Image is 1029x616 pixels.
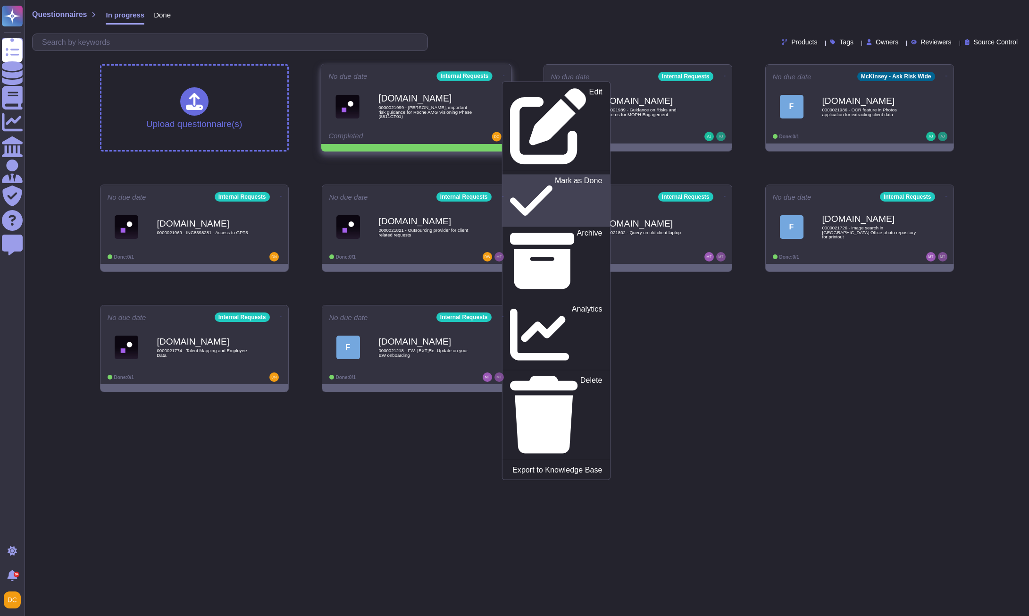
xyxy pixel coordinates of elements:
[791,39,817,45] span: Products
[502,227,610,295] a: Archive
[269,252,279,262] img: user
[780,215,803,239] div: F
[157,219,251,228] b: [DOMAIN_NAME]
[106,11,144,18] span: In progress
[554,177,602,225] p: Mark as Done
[926,132,936,141] img: user
[115,336,138,359] img: Logo
[502,303,610,366] a: Analytics
[269,372,279,382] img: user
[502,374,610,456] a: Delete
[378,94,474,103] b: [DOMAIN_NAME]
[716,132,726,141] img: user
[336,336,360,359] div: F
[335,94,360,118] img: Logo
[492,132,501,142] img: user
[773,73,811,80] span: No due date
[379,337,473,346] b: [DOMAIN_NAME]
[571,305,602,364] p: Analytics
[974,39,1018,45] span: Source Control
[780,95,803,118] div: F
[436,192,492,202] div: Internal Requests
[857,72,935,81] div: McKinsey - Ask Risk Wide
[328,73,368,80] span: No due date
[336,215,360,239] img: Logo
[379,217,473,226] b: [DOMAIN_NAME]
[483,252,492,262] img: user
[336,254,356,260] span: Done: 0/1
[436,312,492,322] div: Internal Requests
[114,254,134,260] span: Done: 0/1
[146,87,243,128] div: Upload questionnaire(s)
[494,252,504,262] img: user
[215,312,270,322] div: Internal Requests
[822,96,917,105] b: [DOMAIN_NAME]
[108,314,146,321] span: No due date
[926,252,936,262] img: user
[4,591,21,608] img: user
[920,39,951,45] span: Reviewers
[938,132,947,141] img: user
[502,174,610,227] a: Mark as Done
[601,96,695,105] b: [DOMAIN_NAME]
[336,375,356,380] span: Done: 0/1
[108,194,146,201] span: No due date
[822,226,917,239] span: 0000021726 - image search in [GEOGRAPHIC_DATA] Office photo repository for printout
[589,88,602,165] p: Edit
[37,34,427,51] input: Search by keywords
[114,375,134,380] span: Done: 0/1
[494,372,504,382] img: user
[704,252,714,262] img: user
[378,105,474,119] span: 0000021999 - [PERSON_NAME], important risk guidance for Roche AMG Visioning Phase (8811CT01)
[876,39,898,45] span: Owners
[601,108,695,117] span: 0000021989 - Guidance on Risks and Concerns for MOPH Engagement
[716,252,726,262] img: user
[839,39,853,45] span: Tags
[704,132,714,141] img: user
[577,229,602,293] p: Archive
[658,192,713,202] div: Internal Requests
[328,132,445,142] div: Completed
[329,314,368,321] span: No due date
[379,228,473,237] span: 0000021821 - Outsourcing provider for client related requests
[154,11,171,18] span: Done
[215,192,270,202] div: Internal Requests
[502,86,610,167] a: Edit
[157,230,251,235] span: 0000021969 - INC8398281 - Access to GPT5
[601,219,695,228] b: [DOMAIN_NAME]
[822,214,917,223] b: [DOMAIN_NAME]
[483,372,492,382] img: user
[329,194,368,201] span: No due date
[779,134,799,139] span: Done: 0/1
[379,348,473,357] span: 0000021218 - FW: [EXT]Re: Update on your EW onboarding
[14,572,19,577] div: 9+
[502,464,610,475] a: Export to Knowledge Base
[436,71,492,81] div: Internal Requests
[512,466,602,474] p: Export to Knowledge Base
[773,194,811,201] span: No due date
[779,254,799,260] span: Done: 0/1
[822,108,917,117] span: 0000021986 - OCR feature in Photos application for extracting client data
[32,11,87,18] span: Questionnaires
[601,230,695,235] span: 0000021802 - Query on old client laptop
[157,337,251,346] b: [DOMAIN_NAME]
[115,215,138,239] img: Logo
[880,192,935,202] div: Internal Requests
[157,348,251,357] span: 0000021774 - Talent Mapping and Employee Data
[2,590,27,610] button: user
[551,73,590,80] span: No due date
[580,377,602,454] p: Delete
[938,252,947,262] img: user
[658,72,713,81] div: Internal Requests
